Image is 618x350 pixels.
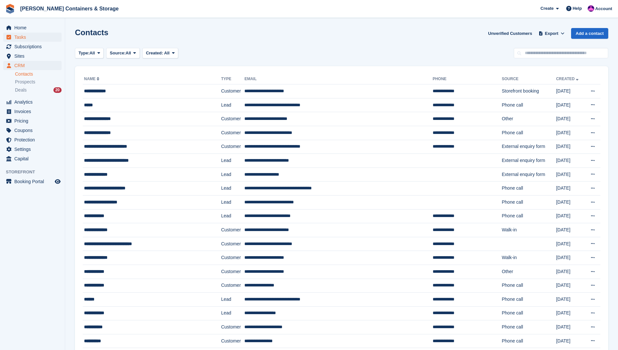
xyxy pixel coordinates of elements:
span: Protection [14,135,53,144]
span: CRM [14,61,53,70]
td: Customer [221,223,245,237]
img: stora-icon-8386f47178a22dfd0bd8f6a31ec36ba5ce8667c1dd55bd0f319d3a0aa187defe.svg [5,4,15,14]
td: [DATE] [556,223,584,237]
span: Sites [14,51,53,61]
span: Invoices [14,107,53,116]
button: Type: All [75,48,104,59]
td: [DATE] [556,182,584,196]
td: Storefront booking [502,84,556,98]
span: Source: [110,50,125,56]
a: menu [3,23,62,32]
td: [DATE] [556,293,584,307]
span: Settings [14,145,53,154]
td: Customer [221,126,245,140]
span: Home [14,23,53,32]
td: [DATE] [556,84,584,98]
a: Created [556,77,580,81]
img: Nathan Edwards [588,5,594,12]
td: [DATE] [556,209,584,223]
td: [DATE] [556,195,584,209]
a: Add a contact [571,28,608,39]
a: menu [3,135,62,144]
span: Subscriptions [14,42,53,51]
th: Email [244,74,432,84]
a: menu [3,97,62,107]
span: Capital [14,154,53,163]
td: [DATE] [556,306,584,320]
td: Phone call [502,334,556,348]
td: Customer [221,279,245,293]
td: Customer [221,320,245,334]
td: Lead [221,195,245,209]
td: [DATE] [556,251,584,265]
td: Phone call [502,320,556,334]
td: [DATE] [556,98,584,112]
td: Lead [221,306,245,320]
a: menu [3,177,62,186]
a: menu [3,42,62,51]
td: Phone call [502,182,556,196]
span: Create [540,5,553,12]
td: Lead [221,154,245,168]
td: [DATE] [556,126,584,140]
button: Export [537,28,566,39]
td: Customer [221,84,245,98]
td: Other [502,265,556,279]
a: menu [3,154,62,163]
a: menu [3,61,62,70]
span: Prospects [15,79,35,85]
td: Phone call [502,126,556,140]
span: All [90,50,95,56]
td: External enquiry form [502,168,556,182]
span: Booking Portal [14,177,53,186]
td: Phone call [502,209,556,223]
a: menu [3,126,62,135]
span: Deals [15,87,27,93]
h1: Contacts [75,28,108,37]
td: Phone call [502,293,556,307]
td: Customer [221,237,245,251]
span: Type: [79,50,90,56]
td: [DATE] [556,140,584,154]
a: menu [3,33,62,42]
a: Unverified Customers [485,28,535,39]
span: Storefront [6,169,65,175]
td: [DATE] [556,168,584,182]
span: Analytics [14,97,53,107]
td: [DATE] [556,112,584,126]
th: Source [502,74,556,84]
span: All [164,51,170,55]
span: Created: [146,51,163,55]
td: External enquiry form [502,140,556,154]
td: External enquiry form [502,154,556,168]
span: Tasks [14,33,53,42]
a: [PERSON_NAME] Containers & Storage [18,3,121,14]
span: Help [573,5,582,12]
td: Customer [221,334,245,348]
div: 20 [53,87,62,93]
td: Phone call [502,195,556,209]
td: Walk-in [502,251,556,265]
a: Name [84,77,101,81]
a: menu [3,51,62,61]
td: Customer [221,251,245,265]
td: Lead [221,182,245,196]
td: [DATE] [556,265,584,279]
a: Prospects [15,79,62,85]
span: Coupons [14,126,53,135]
td: Customer [221,112,245,126]
td: [DATE] [556,154,584,168]
td: Lead [221,168,245,182]
td: Lead [221,293,245,307]
a: Contacts [15,71,62,77]
td: Walk-in [502,223,556,237]
a: Deals 20 [15,87,62,94]
a: menu [3,107,62,116]
td: Phone call [502,279,556,293]
span: All [126,50,131,56]
td: Other [502,112,556,126]
td: Lead [221,98,245,112]
td: [DATE] [556,279,584,293]
a: menu [3,116,62,125]
td: Phone call [502,306,556,320]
